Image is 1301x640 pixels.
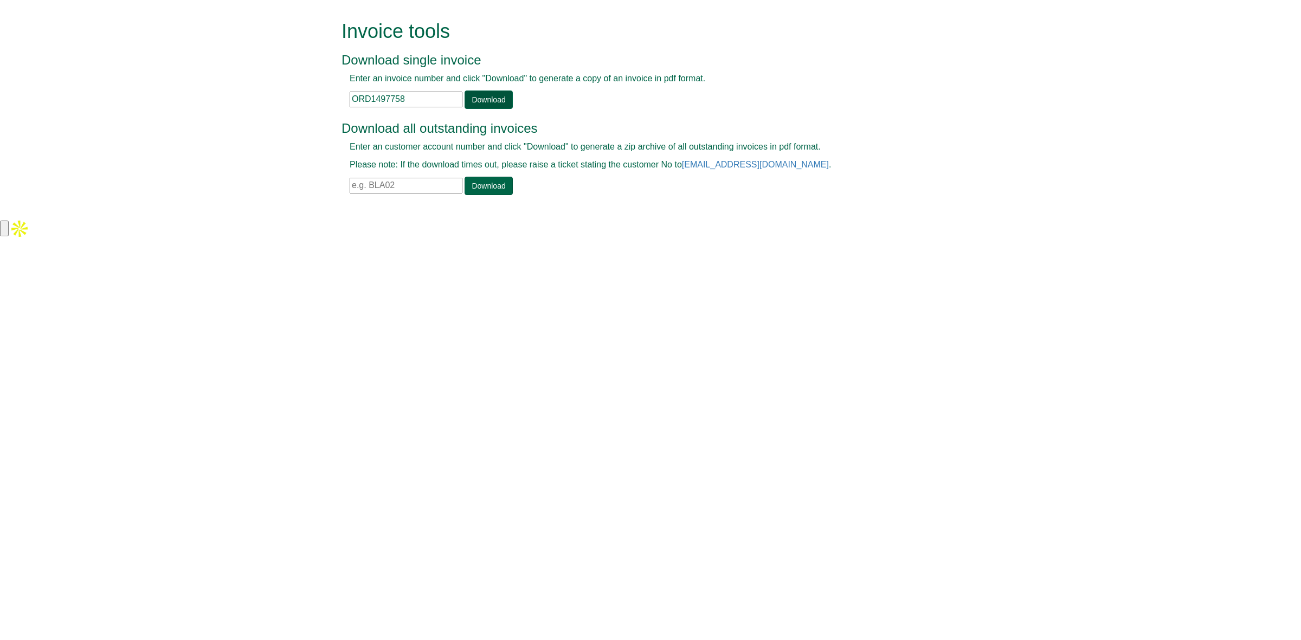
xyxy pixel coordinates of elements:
[465,177,512,195] a: Download
[9,218,30,240] img: Apollo
[342,121,935,135] h3: Download all outstanding invoices
[465,90,512,109] a: Download
[350,92,462,107] input: e.g. INV1234
[350,159,927,171] p: Please note: If the download times out, please raise a ticket stating the customer No to .
[350,178,462,193] input: e.g. BLA02
[682,160,829,169] a: [EMAIL_ADDRESS][DOMAIN_NAME]
[342,53,935,67] h3: Download single invoice
[342,21,935,42] h1: Invoice tools
[350,141,927,153] p: Enter an customer account number and click "Download" to generate a zip archive of all outstandin...
[350,73,927,85] p: Enter an invoice number and click "Download" to generate a copy of an invoice in pdf format.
